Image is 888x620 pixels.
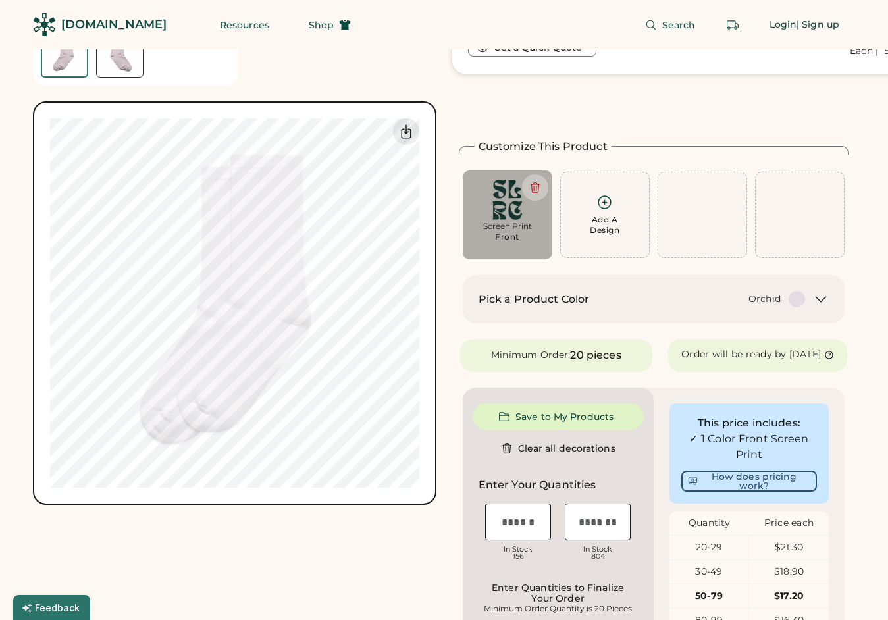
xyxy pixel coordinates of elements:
div: Price each [749,517,829,530]
img: AS Colour 1208 Orchid Back Thumbnail [97,31,143,77]
div: This price includes: [681,415,817,431]
h2: Customize This Product [479,139,608,155]
button: Clear all decorations [473,435,644,461]
div: Minimum Order: [491,349,571,362]
div: Quantity [669,517,749,530]
iframe: Front Chat [825,561,882,617]
button: Shop [293,12,367,38]
div: In Stock 804 [565,546,631,560]
div: $21.30 [749,541,829,554]
div: In Stock 156 [485,546,551,560]
h2: Pick a Product Color [479,292,590,307]
div: Screen Print [472,221,543,232]
div: $18.90 [749,565,829,579]
div: Orchid [748,293,781,306]
button: How does pricing work? [681,471,817,492]
div: Enter Quantities to Finalize Your Order [483,582,634,604]
div: Login [770,18,797,32]
div: [DATE] [789,348,822,361]
div: | Sign up [797,18,839,32]
img: Artboard 4.png [472,180,543,220]
h2: Enter Your Quantities [479,477,596,493]
div: 20 pieces [570,348,621,363]
div: Order will be ready by [681,348,787,361]
div: Minimum Order Quantity is 20 Pieces [483,604,634,614]
span: Shop [309,20,334,30]
button: Resources [204,12,285,38]
button: Retrieve an order [719,12,746,38]
div: Download Front Mockup [393,118,419,145]
div: 20-29 [669,541,749,554]
div: [DOMAIN_NAME] [61,16,167,33]
div: Front [495,232,519,242]
div: Add A Design [590,215,619,236]
button: Delete this decoration. [522,174,548,201]
button: Save to My Products [473,403,644,430]
img: AS Colour 1208 Orchid Front Thumbnail [42,32,87,76]
div: 50-79 [669,590,749,603]
div: $17.20 [749,590,829,603]
span: Search [662,20,696,30]
div: ✓ 1 Color Front Screen Print [681,431,817,463]
button: Search [629,12,712,38]
img: Rendered Logo - Screens [33,13,56,36]
div: 30-49 [669,565,749,579]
